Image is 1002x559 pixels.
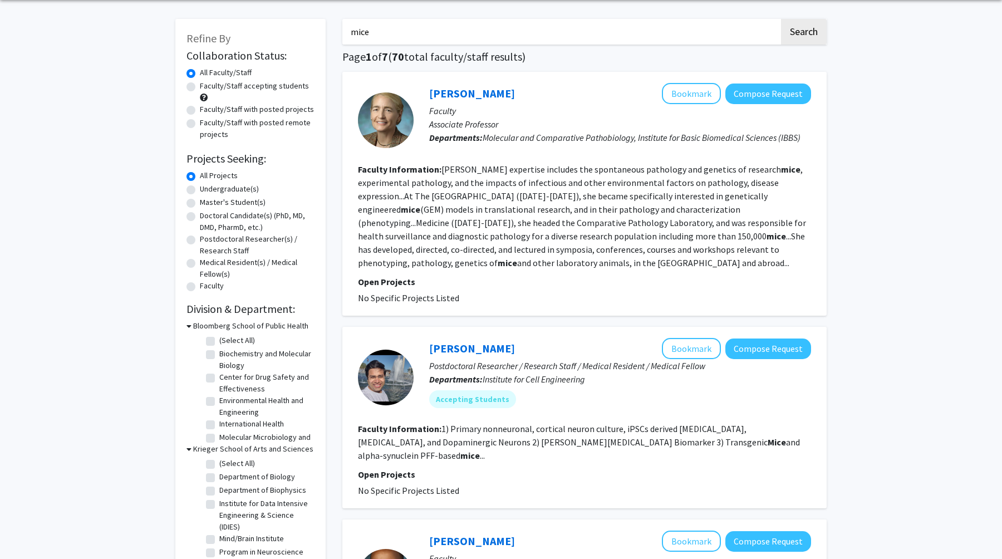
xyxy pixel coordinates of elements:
[219,371,312,395] label: Center for Drug Safety and Effectiveness
[781,164,800,175] b: mice
[358,485,459,496] span: No Specific Projects Listed
[186,49,315,62] h2: Collaboration Status:
[186,302,315,316] h2: Division & Department:
[725,84,811,104] button: Compose Request to Cory Brayton
[219,546,303,558] label: Program in Neuroscience
[200,280,224,292] label: Faculty
[429,341,515,355] a: [PERSON_NAME]
[193,443,313,455] h3: Krieger School of Arts and Sciences
[392,50,404,63] span: 70
[200,183,259,195] label: Undergraduate(s)
[193,320,308,332] h3: Bloomberg School of Public Health
[429,534,515,548] a: [PERSON_NAME]
[781,19,827,45] button: Search
[200,170,238,182] label: All Projects
[429,359,811,372] p: Postdoctoral Researcher / Research Staff / Medical Resident / Medical Fellow
[460,450,480,461] b: mice
[429,86,515,100] a: [PERSON_NAME]
[366,50,372,63] span: 1
[200,233,315,257] label: Postdoctoral Researcher(s) / Research Staff
[429,374,483,385] b: Departments:
[358,423,441,434] b: Faculty Information:
[342,19,779,45] input: Search Keywords
[483,374,585,385] span: Institute for Cell Engineering
[358,423,800,461] fg-read-more: 1) Primary nonneuronal, cortical neuron culture, iPSCs derived [MEDICAL_DATA], [MEDICAL_DATA], an...
[219,484,306,496] label: Department of Biophysics
[8,509,47,551] iframe: Chat
[498,257,517,268] b: mice
[429,117,811,131] p: Associate Professor
[429,390,516,408] mat-chip: Accepting Students
[219,348,312,371] label: Biochemistry and Molecular Biology
[382,50,388,63] span: 7
[358,164,806,268] fg-read-more: [PERSON_NAME] expertise includes the spontaneous pathology and genetics of research , experimenta...
[200,67,252,79] label: All Faculty/Staff
[725,531,811,552] button: Compose Request to Mohamed Farah
[200,210,315,233] label: Doctoral Candidate(s) (PhD, MD, DMD, PharmD, etc.)
[662,531,721,552] button: Add Mohamed Farah to Bookmarks
[200,80,309,92] label: Faculty/Staff accepting students
[219,431,312,455] label: Molecular Microbiology and Immunology
[358,275,811,288] p: Open Projects
[358,468,811,481] p: Open Projects
[662,338,721,359] button: Add Mohit Kwatra to Bookmarks
[200,197,266,208] label: Master's Student(s)
[483,132,800,143] span: Molecular and Comparative Pathobiology, Institute for Basic Biomedical Sciences (IBBS)
[200,104,314,115] label: Faculty/Staff with posted projects
[401,204,420,215] b: mice
[219,395,312,418] label: Environmental Health and Engineering
[219,498,312,533] label: Institute for Data Intensive Engineering & Science (IDIES)
[662,83,721,104] button: Add Cory Brayton to Bookmarks
[219,458,255,469] label: (Select All)
[219,471,295,483] label: Department of Biology
[429,132,483,143] b: Departments:
[186,31,230,45] span: Refine By
[358,164,441,175] b: Faculty Information:
[358,292,459,303] span: No Specific Projects Listed
[725,339,811,359] button: Compose Request to Mohit Kwatra
[768,437,786,448] b: Mice
[200,117,315,140] label: Faculty/Staff with posted remote projects
[767,231,786,242] b: mice
[219,533,284,545] label: Mind/Brain Institute
[219,418,284,430] label: International Health
[219,335,255,346] label: (Select All)
[186,152,315,165] h2: Projects Seeking:
[200,257,315,280] label: Medical Resident(s) / Medical Fellow(s)
[342,50,827,63] h1: Page of ( total faculty/staff results)
[429,104,811,117] p: Faculty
